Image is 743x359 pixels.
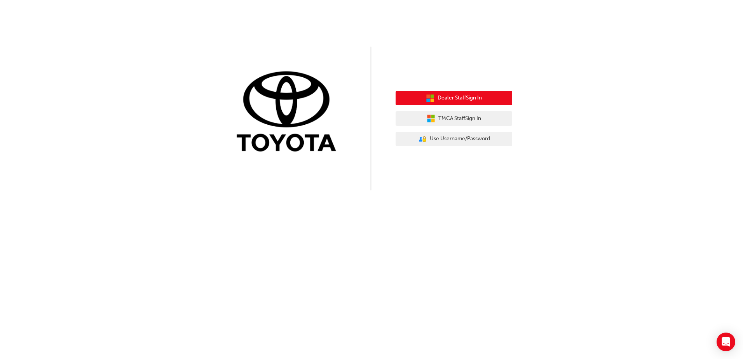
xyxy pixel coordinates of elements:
[438,114,481,123] span: TMCA Staff Sign In
[396,91,512,106] button: Dealer StaffSign In
[717,333,735,351] div: Open Intercom Messenger
[438,94,482,103] span: Dealer Staff Sign In
[396,132,512,146] button: Use Username/Password
[396,111,512,126] button: TMCA StaffSign In
[430,134,490,143] span: Use Username/Password
[231,70,347,155] img: Trak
